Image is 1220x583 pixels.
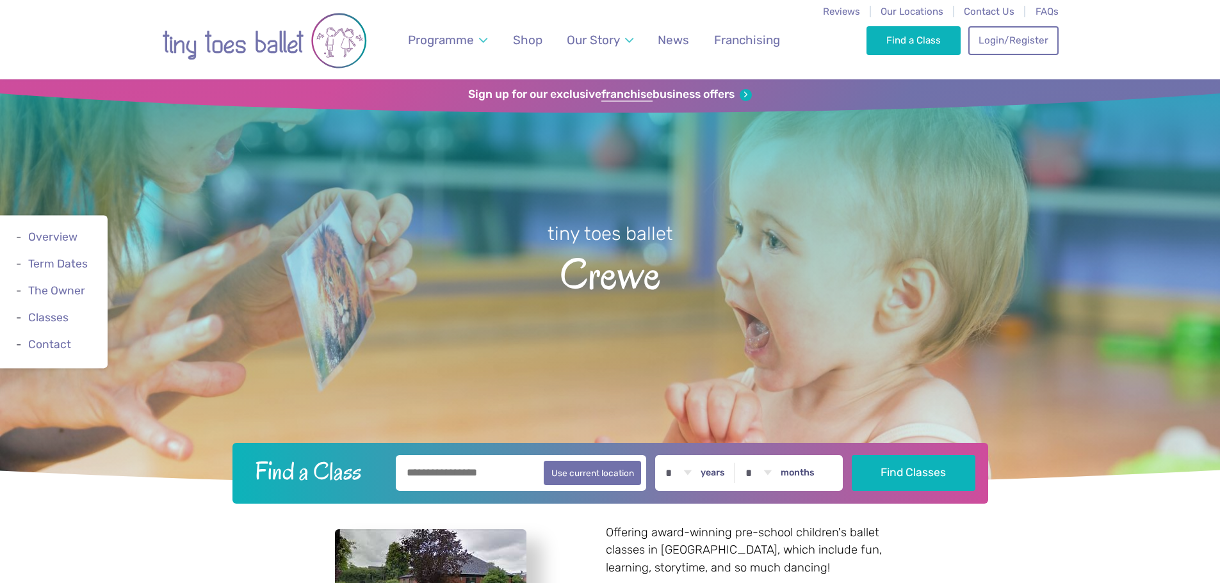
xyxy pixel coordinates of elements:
[823,6,860,17] a: Reviews
[468,88,752,102] a: Sign up for our exclusivefranchisebusiness offers
[162,8,367,73] img: tiny toes ballet
[28,339,71,351] a: Contact
[964,6,1014,17] a: Contact Us
[513,33,542,47] span: Shop
[968,26,1058,54] a: Login/Register
[658,33,689,47] span: News
[28,257,88,270] a: Term Dates
[852,455,975,491] button: Find Classes
[507,25,548,55] a: Shop
[652,25,695,55] a: News
[601,88,653,102] strong: franchise
[708,25,786,55] a: Franchising
[245,455,387,487] h2: Find a Class
[402,25,493,55] a: Programme
[606,524,918,577] p: Offering award-winning pre-school children's ballet classes in [GEOGRAPHIC_DATA], which include f...
[567,33,620,47] span: Our Story
[881,6,943,17] a: Our Locations
[701,467,725,479] label: years
[714,33,780,47] span: Franchising
[408,33,474,47] span: Programme
[781,467,815,479] label: months
[28,230,77,243] a: Overview
[544,461,642,485] button: Use current location
[28,312,69,324] a: Classes
[548,223,673,244] small: tiny toes ballet
[560,25,639,55] a: Our Story
[22,246,1198,298] span: Crewe
[28,284,85,297] a: The Owner
[1036,6,1059,17] a: FAQs
[866,26,961,54] a: Find a Class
